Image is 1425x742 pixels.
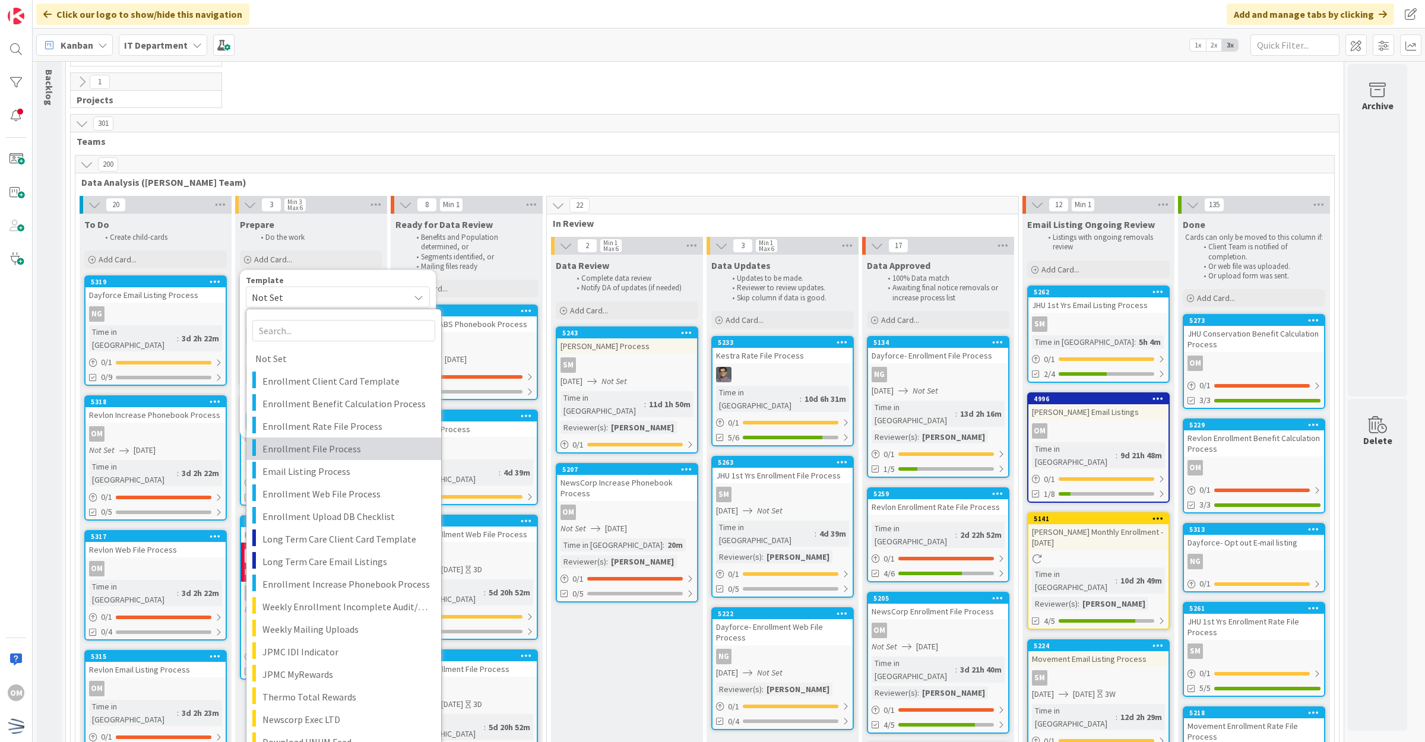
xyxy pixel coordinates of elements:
[262,396,432,411] span: Enrollment Benefit Calculation Process
[395,218,493,230] span: Ready for Data Review
[1028,352,1168,367] div: 0/1
[246,663,441,686] a: JPMC MyRewards
[712,699,853,714] div: 0/1
[85,610,226,624] div: 0/1
[124,39,188,51] b: IT Department
[397,680,537,696] div: CS
[101,371,112,383] span: 0/9
[1197,293,1235,303] span: Add Card...
[1184,315,1324,352] div: 5273JHU Conservation Benefit Calculation Process
[868,367,1008,382] div: NG
[919,430,988,443] div: [PERSON_NAME]
[99,233,225,242] li: Create child-cards
[252,320,435,341] input: Search...
[245,445,328,471] div: Time in [GEOGRAPHIC_DATA]
[560,421,606,434] div: Reviewer(s)
[85,306,226,322] div: NG
[1032,442,1116,468] div: Time in [GEOGRAPHIC_DATA]
[716,367,731,382] img: CS
[711,259,771,271] span: Data Updates
[1204,198,1224,212] span: 135
[1028,287,1168,313] div: 5262JHU 1st Yrs Email Listing Process
[98,157,118,172] span: 200
[1184,420,1324,456] div: 5229Revlon Enrollment Benefit Calculation Process
[8,718,24,734] img: avatar
[1044,353,1055,366] span: 0 / 1
[246,686,441,708] a: Thermo Total Rewards
[85,681,226,696] div: OM
[1185,233,1323,242] p: Cards can only be moved to this column if:
[603,240,617,246] div: Min 1
[402,307,537,315] div: 5208
[1197,262,1323,271] li: Or web file was uploaded.
[89,306,104,322] div: NG
[241,516,381,527] div: 5316
[397,609,537,624] div: 0/1
[246,437,441,460] a: Enrollment File Process
[85,651,226,662] div: 5315
[1028,287,1168,297] div: 5262
[556,259,609,271] span: Data Review
[712,567,853,582] div: 0/1
[557,505,697,520] div: OM
[917,430,919,443] span: :
[397,516,537,527] div: 5237
[246,415,441,437] a: Enrollment Rate File Process
[728,432,739,444] span: 5/6
[397,489,537,504] div: 0/1
[1028,513,1168,550] div: 5141[PERSON_NAME] Monthly Enrollment - [DATE]
[417,198,437,212] span: 8
[726,315,764,325] span: Add Card...
[8,8,24,24] img: Visit kanbanzone.com
[91,398,226,406] div: 5318
[1028,316,1168,332] div: SM
[712,608,853,645] div: 5222Dayforce- Enrollment Web File Process
[61,38,93,52] span: Kanban
[246,708,441,731] a: Newscorp Exec LTD
[1184,603,1324,614] div: 5261
[246,618,441,640] a: Weekly Mailing Uploads
[261,198,281,212] span: 3
[1199,499,1211,511] span: 3/3
[246,505,441,528] a: Enrollment Upload DB Checklist
[77,94,207,106] span: Projects
[606,421,608,434] span: :
[557,437,697,452] div: 0/1
[1184,554,1324,569] div: NG
[1032,335,1134,348] div: Time in [GEOGRAPHIC_DATA]
[89,325,177,351] div: Time in [GEOGRAPHIC_DATA]
[85,277,226,303] div: 5319Dayforce Email Listing Process
[179,467,222,480] div: 3d 2h 22m
[601,376,627,386] i: Not Set
[1028,297,1168,313] div: JHU 1st Yrs Email Listing Process
[1184,708,1324,718] div: 5218
[726,283,852,293] li: Reviewer to review updates.
[560,391,644,417] div: Time in [GEOGRAPHIC_DATA]
[246,573,441,595] a: Enrollment Increase Phonebook Process
[1028,513,1168,524] div: 5141
[1028,394,1168,404] div: 4996
[101,491,112,503] span: 0 / 1
[262,486,432,502] span: Enrollment Web File Process
[85,277,226,287] div: 5319
[1044,488,1055,500] span: 1/8
[1034,288,1168,296] div: 5262
[255,351,426,366] span: Not Set
[1136,335,1164,348] div: 5h 4m
[1187,356,1203,371] div: OM
[712,337,853,363] div: 5233Kestra Rate File Process
[443,202,460,208] div: Min 1
[868,499,1008,515] div: Revlon Enrollment Rate File Process
[1187,460,1203,475] div: OM
[1184,420,1324,430] div: 5229
[553,217,1003,229] span: In Review
[397,651,537,661] div: 5236
[397,316,537,332] div: NewsCorp ABS Phonebook Process
[397,411,537,437] div: 5234Kestra UAT Process
[872,401,955,427] div: Time in [GEOGRAPHIC_DATA]
[718,458,853,467] div: 5263
[445,353,467,366] span: [DATE]
[1184,326,1324,352] div: JHU Conservation Benefit Calculation Process
[1184,576,1324,591] div: 0/1
[868,551,1008,566] div: 0/1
